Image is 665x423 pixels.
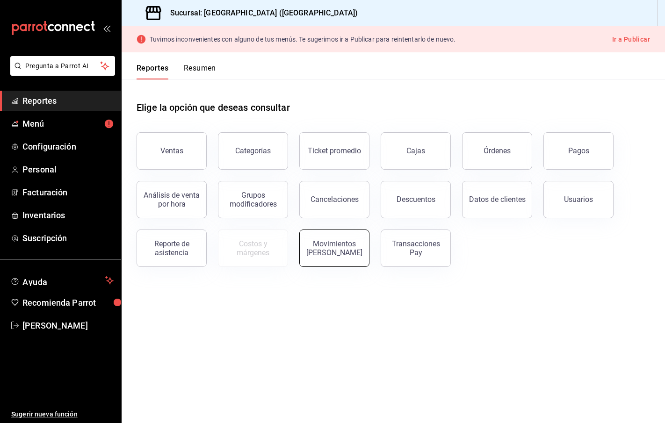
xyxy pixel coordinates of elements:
[150,36,455,43] p: Tuvimos inconvenientes con alguno de tus menús. Te sugerimos ir a Publicar para reintentarlo de n...
[305,239,363,257] div: Movimientos [PERSON_NAME]
[218,181,288,218] button: Grupos modificadores
[22,117,114,130] span: Menú
[543,132,614,170] button: Pagos
[22,209,114,222] span: Inventarios
[299,181,369,218] button: Cancelaciones
[143,191,201,208] div: Análisis de venta por hora
[22,186,114,199] span: Facturación
[25,61,101,71] span: Pregunta a Parrot AI
[160,146,183,155] div: Ventas
[381,181,451,218] button: Descuentos
[224,191,282,208] div: Grupos modificadores
[22,163,114,176] span: Personal
[299,229,369,267] button: Movimientos [PERSON_NAME]
[543,181,614,218] button: Usuarios
[224,239,282,257] div: Costos y márgenes
[143,239,201,257] div: Reporte de asistencia
[22,319,114,332] span: [PERSON_NAME]
[308,146,361,155] div: Ticket promedio
[22,94,114,107] span: Reportes
[381,132,451,170] button: Cajas
[22,296,114,309] span: Recomienda Parrot
[7,68,115,78] a: Pregunta a Parrot AI
[163,7,358,19] h3: Sucursal: [GEOGRAPHIC_DATA] ([GEOGRAPHIC_DATA])
[387,239,445,257] div: Transacciones Pay
[299,132,369,170] button: Ticket promedio
[462,132,532,170] button: Órdenes
[10,56,115,76] button: Pregunta a Parrot AI
[137,229,207,267] button: Reporte de asistencia
[184,64,216,79] button: Resumen
[218,229,288,267] button: Contrata inventarios para ver este reporte
[218,132,288,170] button: Categorías
[612,34,650,45] button: Ir a Publicar
[11,409,114,419] span: Sugerir nueva función
[311,195,359,204] div: Cancelaciones
[406,146,425,155] div: Cajas
[22,140,114,153] span: Configuración
[103,24,110,32] button: open_drawer_menu
[564,195,593,204] div: Usuarios
[137,132,207,170] button: Ventas
[235,146,271,155] div: Categorías
[137,64,169,79] button: Reportes
[137,64,216,79] div: navigation tabs
[469,195,526,204] div: Datos de clientes
[568,146,589,155] div: Pagos
[137,181,207,218] button: Análisis de venta por hora
[137,100,290,115] h1: Elige la opción que deseas consultar
[462,181,532,218] button: Datos de clientes
[22,275,101,286] span: Ayuda
[484,146,511,155] div: Órdenes
[381,229,451,267] button: Transacciones Pay
[22,232,114,244] span: Suscripción
[397,195,435,204] div: Descuentos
